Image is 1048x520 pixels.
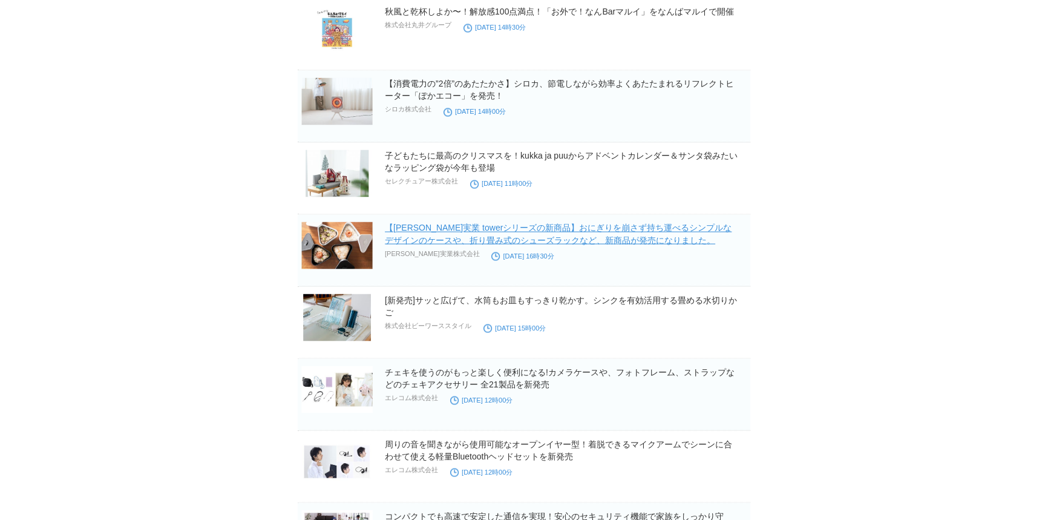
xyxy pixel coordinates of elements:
[483,324,546,331] time: [DATE] 15時00分
[301,366,373,413] img: 26881-1198-b8ad99c3c5e2eabe91f7042810d4556a-965x450.jpg
[385,223,732,245] a: 【[PERSON_NAME]実業 towerシリーズの新商品】おにぎりを崩さず持ち運べるシンプルなデザインのケースや、折り畳み式のシューズラックなど、新商品が発売になりました。
[463,24,526,31] time: [DATE] 14時30分
[385,393,438,402] p: エレコム株式会社
[385,79,734,100] a: 【消費電力の”2倍”のあたたかさ】シロカ、節電しながら効率よくあたたまれるリフレクトヒーター「ぽかエコー」を発売！
[385,7,734,16] a: 秋風と乾杯しよか〜！解放感100点満点！「お外で！なんBarマルイ」をなんばマルイで開催
[385,295,737,317] a: [新発売]サッと広げて、水筒もお皿もすっきり乾かす。シンクを有効活用する畳める水切りかご
[301,438,373,485] img: 26881-1196-946ef84d7ecf7237f60a171c192df6fa-1100x500.jpg
[385,321,471,330] p: 株式会社ビーワーススタイル
[385,367,735,389] a: チェキを使うのがもっと楽しく便利になる!カメラケースや、フォトフレーム、ストラップなどのチェキアクセサリー 全21製品を新発売
[385,21,451,30] p: 株式会社丸井グループ
[385,439,732,461] a: 周りの音を聞きながら使用可能なオープンイヤー型！着脱できるマイクアームでシーンに合わせて使える軽量Bluetoothヘッドセットを新発売
[385,177,458,186] p: セレクチュアー株式会社
[450,396,513,403] time: [DATE] 12時00分
[491,252,554,259] time: [DATE] 16時30分
[301,5,373,53] img: 3860-3882-61dc4830f727048aa36fa59aac64790f-1280x720.jpg
[470,180,532,187] time: [DATE] 11時00分
[385,465,438,474] p: エレコム株式会社
[301,294,373,341] img: 85121-60-e3bbbb2d1c9c221a64ad1e9665420eca-3900x2730.jpg
[385,151,738,173] a: 子どもたちに最高のクリスマスを！kukka ja puuからアドベントカレンダー＆サンタ袋みたいなラッピング袋が今年も登場
[450,468,513,475] time: [DATE] 12時00分
[301,77,373,125] img: 41147-243-c71e04345fa83508659887d932fc710d-3900x2600.jpg
[444,108,506,115] time: [DATE] 14時00分
[301,150,373,197] img: 103370-206-d00b225f172ff4063c2ad44c8ec2f682-1600x1202.png
[385,249,479,258] p: [PERSON_NAME]実業株式会社
[385,105,431,114] p: シロカ株式会社
[301,222,373,269] img: 49283-252-20d30d488c443e4bf59a461a3d4b592d-3101x2067.jpg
